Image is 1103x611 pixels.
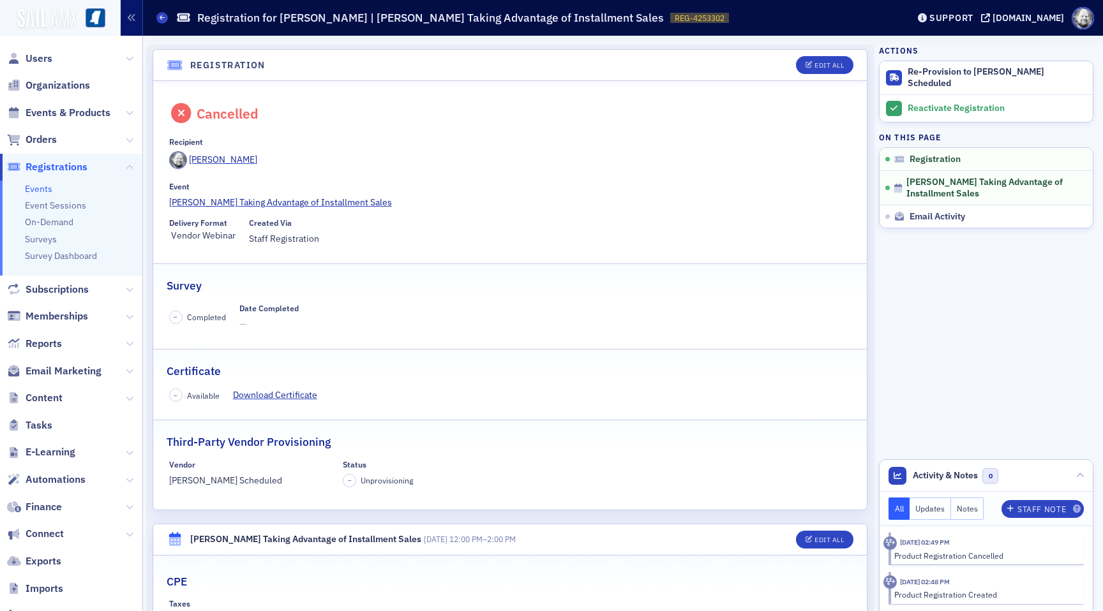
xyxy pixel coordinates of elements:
span: – [424,534,516,544]
span: Subscriptions [26,283,89,297]
a: Events [25,183,52,195]
a: [PERSON_NAME] [169,151,258,169]
a: Events & Products [7,106,110,120]
a: On-Demand [25,216,73,228]
a: Orders [7,133,57,147]
span: Reports [26,337,62,351]
span: Activity & Notes [913,469,978,482]
div: Activity [883,575,897,589]
a: Reports [7,337,62,351]
div: Date Completed [239,304,299,313]
h1: Registration for [PERSON_NAME] | [PERSON_NAME] Taking Advantage of Installment Sales [197,10,664,26]
h2: Third-Party Vendor Provisioning [167,434,331,450]
button: Edit All [796,531,853,548]
div: Event [169,182,190,191]
a: Automations [7,473,86,487]
a: E-Learning [7,445,75,459]
a: Exports [7,554,61,568]
div: Product Registration Created [894,589,1075,600]
a: Connect [7,527,64,541]
img: SailAMX [18,9,77,29]
h2: Survey [167,277,202,294]
div: Product Registration Cancelled [894,550,1075,561]
time: 8/21/2025 02:48 PM [900,577,950,586]
button: All [889,497,910,520]
span: Staff Registration [249,232,319,246]
button: Re-Provision to [PERSON_NAME] Scheduled [880,61,1093,95]
span: – [348,476,352,485]
div: [PERSON_NAME] Taking Advantage of Installment Sales [190,533,421,546]
a: Imports [7,582,63,596]
button: Edit All [796,56,853,74]
span: Email Activity [910,211,965,223]
a: Memberships [7,309,88,323]
span: Registrations [26,160,87,174]
span: [DATE] [424,534,447,544]
span: Connect [26,527,64,541]
h2: CPE [167,573,187,590]
span: Exports [26,554,61,568]
span: Completed [187,311,226,323]
span: – [174,313,177,321]
span: – [174,391,177,400]
div: Cancelled [197,105,259,122]
div: Activity [883,536,897,550]
button: Notes [951,497,984,520]
span: Events & Products [26,106,110,120]
a: Organizations [7,78,90,92]
a: Email Marketing [7,364,101,378]
a: Finance [7,500,62,514]
span: [PERSON_NAME] Taking Advantage of Installment Sales [906,177,1076,199]
span: Registration [910,154,961,165]
div: Staff Note [1017,506,1066,513]
a: View Homepage [77,8,105,30]
time: 12:00 PM [449,534,483,544]
span: Automations [26,473,86,487]
a: Users [7,52,52,66]
span: — [239,318,299,331]
span: Organizations [26,78,90,92]
div: Edit All [814,62,844,69]
span: Orders [26,133,57,147]
div: Re-Provision to [PERSON_NAME] Scheduled [908,66,1086,89]
span: Email Marketing [26,364,101,378]
div: Status [343,460,366,469]
a: Subscriptions [7,283,89,297]
a: Reactivate Registration [880,94,1093,122]
time: 2:00 PM [487,534,516,544]
a: Tasks [7,418,52,432]
a: Event Sessions [25,200,86,211]
div: Created Via [249,218,292,228]
div: Support [929,12,973,24]
a: [PERSON_NAME] Taking Advantage of Installment Sales [169,196,852,209]
a: Content [7,391,63,405]
div: Recipient [169,137,203,147]
a: Surveys [25,233,57,245]
span: Unprovisioning [361,475,413,485]
div: [DOMAIN_NAME] [993,12,1064,24]
span: Available [187,390,220,401]
img: SailAMX [86,8,105,28]
span: Profile [1072,7,1094,29]
h4: Actions [879,45,919,56]
span: [PERSON_NAME] Scheduled [169,474,330,487]
h2: Certificate [167,363,221,379]
a: Registrations [7,160,87,174]
h4: Registration [190,59,266,72]
div: [PERSON_NAME] [189,153,257,166]
span: REG-4253302 [675,13,724,24]
span: 0 [982,468,998,484]
span: Imports [26,582,63,596]
button: Staff Note [1002,500,1084,518]
div: Reactivate Registration [908,103,1086,114]
button: Updates [910,497,951,520]
button: [DOMAIN_NAME] [981,13,1069,22]
div: Vendor [169,460,195,469]
span: Content [26,391,63,405]
span: Tasks [26,418,52,432]
div: Edit All [814,536,844,543]
span: Users [26,52,52,66]
div: Taxes [169,599,190,608]
span: E-Learning [26,445,75,459]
